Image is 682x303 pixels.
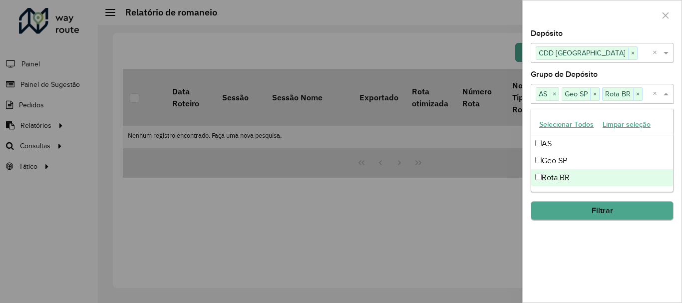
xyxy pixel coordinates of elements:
ng-dropdown-panel: Options list [531,109,674,192]
span: AS [536,88,550,100]
span: Clear all [653,88,661,100]
span: × [550,88,559,100]
button: Limpar seleção [598,117,655,132]
span: Geo SP [562,88,590,100]
div: Geo SP [531,152,673,169]
button: Selecionar Todos [535,117,598,132]
span: × [590,88,599,100]
div: AS [531,135,673,152]
label: Grupo de Depósito [531,68,598,80]
span: Rota BR [603,88,633,100]
button: Filtrar [531,201,674,220]
label: Depósito [531,27,563,39]
span: × [628,47,637,59]
span: Clear all [653,47,661,59]
span: CDD [GEOGRAPHIC_DATA] [536,47,628,59]
span: × [633,88,642,100]
div: Rota BR [531,169,673,186]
